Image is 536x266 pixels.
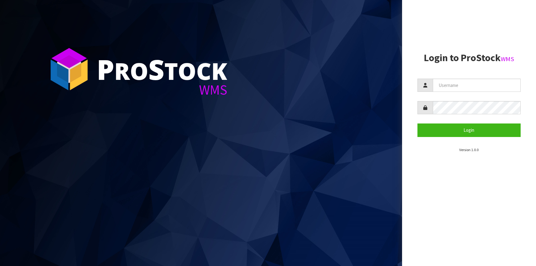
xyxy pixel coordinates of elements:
div: WMS [97,83,227,97]
h2: Login to ProStock [417,53,521,63]
img: ProStock Cube [46,46,92,92]
button: Login [417,123,521,137]
small: WMS [501,55,514,63]
span: P [97,50,114,88]
input: Username [433,79,521,92]
span: S [148,50,164,88]
div: ro tock [97,55,227,83]
small: Version 1.0.0 [459,147,479,152]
